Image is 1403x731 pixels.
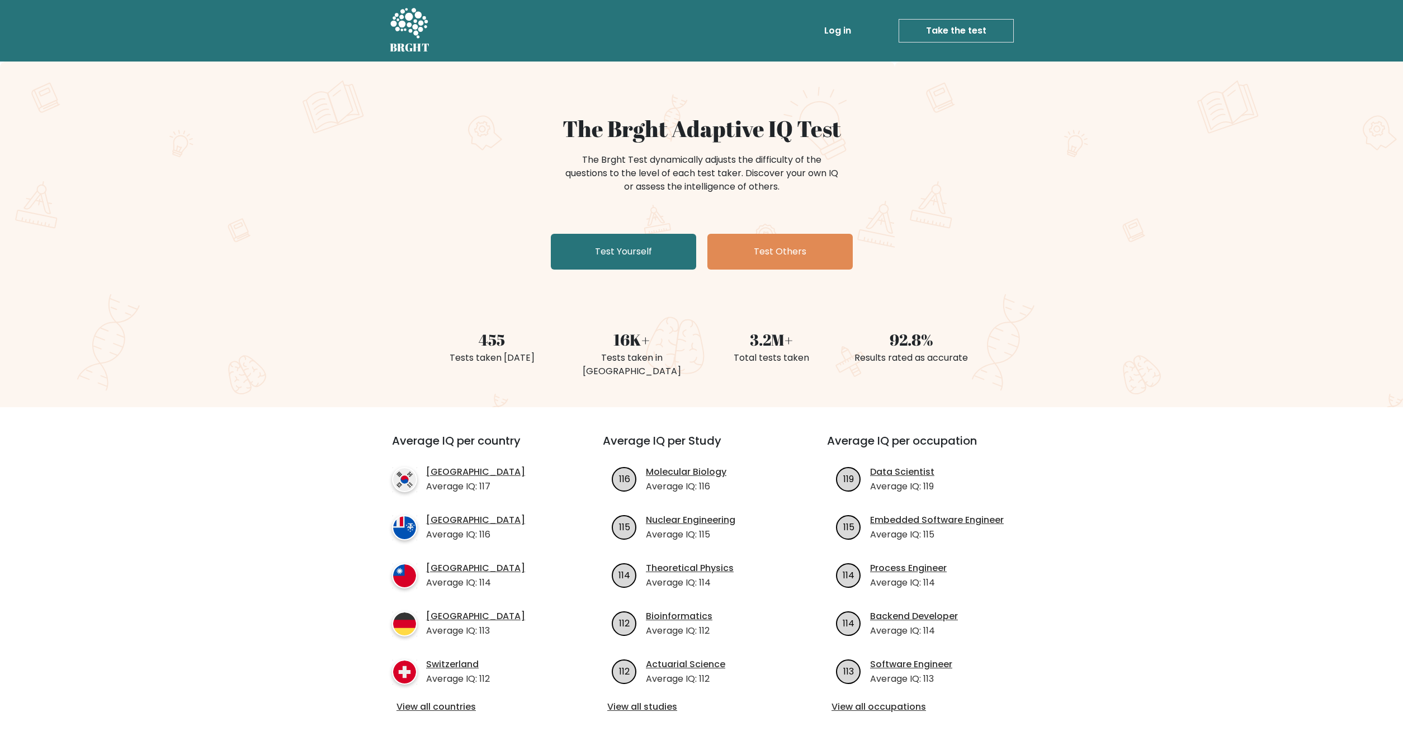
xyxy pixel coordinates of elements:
[392,515,417,540] img: country
[848,351,975,365] div: Results rated as accurate
[426,562,525,575] a: [GEOGRAPHIC_DATA]
[708,351,835,365] div: Total tests taken
[820,20,856,42] a: Log in
[426,528,525,541] p: Average IQ: 116
[607,700,796,714] a: View all studies
[646,562,734,575] a: Theoretical Physics
[646,624,712,638] p: Average IQ: 112
[426,610,525,623] a: [GEOGRAPHIC_DATA]
[646,465,726,479] a: Molecular Biology
[551,234,696,270] a: Test Yourself
[646,513,735,527] a: Nuclear Engineering
[618,568,630,581] text: 114
[390,4,430,57] a: BRGHT
[870,658,952,671] a: Software Engineer
[870,576,947,589] p: Average IQ: 114
[870,610,958,623] a: Backend Developer
[707,234,853,270] a: Test Others
[870,672,952,686] p: Average IQ: 113
[619,616,630,629] text: 112
[562,153,842,194] div: The Brght Test dynamically adjusts the difficulty of the questions to the level of each test take...
[392,467,417,492] img: country
[603,434,800,461] h3: Average IQ per Study
[396,700,558,714] a: View all countries
[426,465,525,479] a: [GEOGRAPHIC_DATA]
[870,513,1004,527] a: Embedded Software Engineer
[827,434,1024,461] h3: Average IQ per occupation
[646,658,725,671] a: Actuarial Science
[392,659,417,685] img: country
[646,528,735,541] p: Average IQ: 115
[708,328,835,351] div: 3.2M+
[426,576,525,589] p: Average IQ: 114
[426,513,525,527] a: [GEOGRAPHIC_DATA]
[392,611,417,636] img: country
[429,328,555,351] div: 455
[646,610,712,623] a: Bioinformatics
[619,664,630,677] text: 112
[392,434,563,461] h3: Average IQ per country
[426,672,490,686] p: Average IQ: 112
[843,568,854,581] text: 114
[832,700,1020,714] a: View all occupations
[646,480,726,493] p: Average IQ: 116
[429,351,555,365] div: Tests taken [DATE]
[848,328,975,351] div: 92.8%
[426,658,490,671] a: Switzerland
[426,624,525,638] p: Average IQ: 113
[870,562,947,575] a: Process Engineer
[426,480,525,493] p: Average IQ: 117
[870,465,934,479] a: Data Scientist
[843,472,854,485] text: 119
[646,672,725,686] p: Average IQ: 112
[870,528,1004,541] p: Average IQ: 115
[619,520,630,533] text: 115
[843,616,854,629] text: 114
[619,472,630,485] text: 116
[843,520,854,533] text: 115
[429,115,975,142] h1: The Brght Adaptive IQ Test
[569,328,695,351] div: 16K+
[646,576,734,589] p: Average IQ: 114
[392,563,417,588] img: country
[390,41,430,54] h5: BRGHT
[843,664,854,677] text: 113
[569,351,695,378] div: Tests taken in [GEOGRAPHIC_DATA]
[899,19,1014,43] a: Take the test
[870,624,958,638] p: Average IQ: 114
[870,480,934,493] p: Average IQ: 119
